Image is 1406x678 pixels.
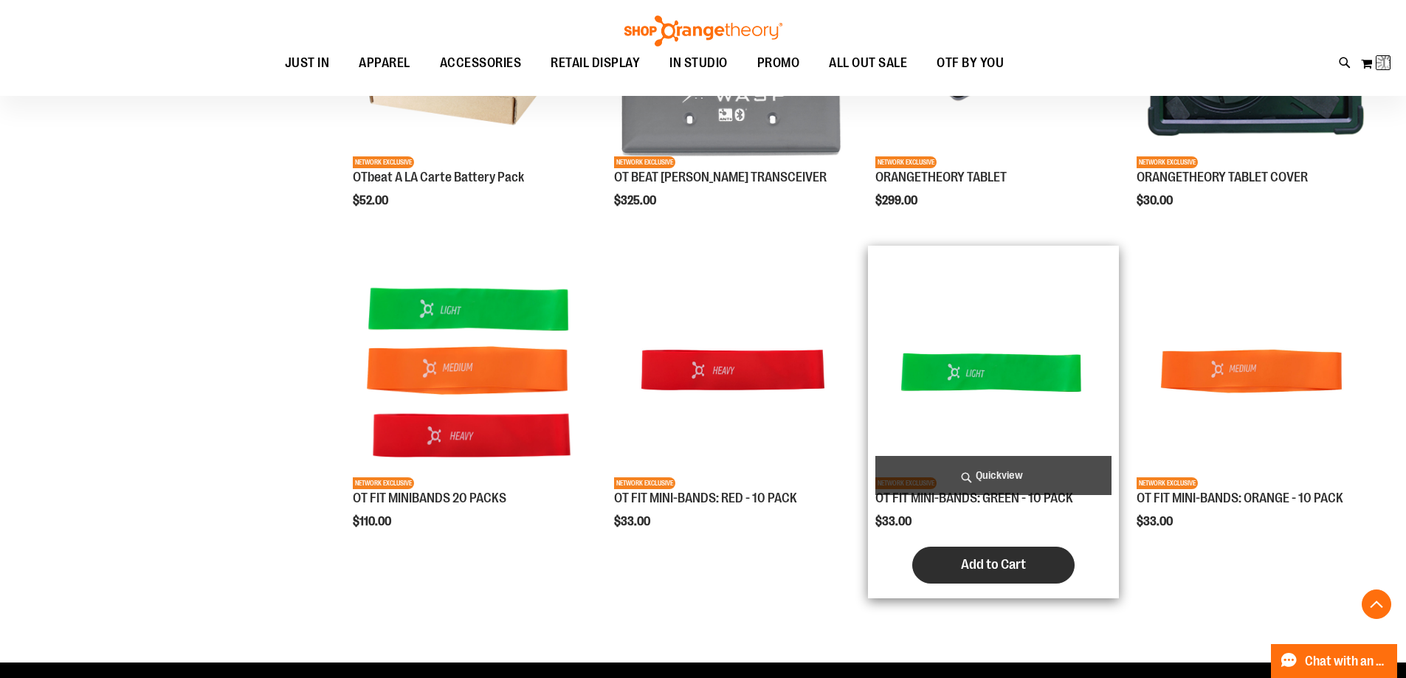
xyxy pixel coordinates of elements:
[359,46,410,80] span: APPAREL
[875,194,920,207] span: $299.00
[353,194,390,207] span: $52.00
[829,46,907,80] span: ALL OUT SALE
[353,491,506,505] a: OT FIT MINIBANDS 20 PACKS
[353,170,524,184] a: OTbeat A LA Carte Battery Pack
[1137,491,1343,505] a: OT FIT MINI-BANDS: ORANGE - 10 PACK
[757,46,800,80] span: PROMO
[551,46,640,80] span: RETAIL DISPLAY
[345,246,596,566] div: product
[1137,156,1198,168] span: NETWORK EXCLUSIVE
[1360,52,1391,75] button: Loading...
[614,170,827,184] a: OT BEAT [PERSON_NAME] TRANSCEIVER
[875,253,1112,489] img: Product image for OT FIT MINI-BANDS: GREEN - 10 PACK
[1137,253,1373,489] img: Product image for OT FIT MINI-BANDS: ORANGE - 10 PACK
[614,194,658,207] span: $325.00
[614,156,675,168] span: NETWORK EXCLUSIVE
[353,253,589,489] img: Product image for OT FIT MINIBANDS 20 PACKS
[875,253,1112,491] a: Product image for OT FIT MINI-BANDS: GREEN - 10 PACKNETWORK EXCLUSIVE
[1376,54,1394,72] img: Loading...
[1137,515,1175,528] span: $33.00
[1137,170,1308,184] a: ORANGETHEORY TABLET COVER
[1271,644,1398,678] button: Chat with an Expert
[1305,654,1388,668] span: Chat with an Expert
[353,156,414,168] span: NETWORK EXCLUSIVE
[622,15,785,46] img: Shop Orangetheory
[875,491,1073,505] a: OT FIT MINI-BANDS: GREEN - 10 PACK
[353,253,589,491] a: Product image for OT FIT MINIBANDS 20 PACKSNETWORK EXCLUSIVE
[875,170,1007,184] a: ORANGETHEORY TABLET
[353,515,393,528] span: $110.00
[1362,589,1391,619] button: Back To Top
[614,253,850,489] img: Product image for OT FIT MINI-BANDS: RED - 10 PACK
[875,456,1112,495] a: Quickview
[614,515,652,528] span: $33.00
[1137,194,1175,207] span: $30.00
[285,46,330,80] span: JUST IN
[1137,253,1373,491] a: Product image for OT FIT MINI-BANDS: ORANGE - 10 PACKNETWORK EXCLUSIVE
[353,477,414,489] span: NETWORK EXCLUSIVE
[669,46,728,80] span: IN STUDIO
[614,491,797,505] a: OT FIT MINI-BANDS: RED - 10 PACK
[868,246,1119,598] div: product
[912,547,1075,584] button: Add to Cart
[607,246,858,566] div: product
[875,515,914,528] span: $33.00
[875,156,937,168] span: NETWORK EXCLUSIVE
[1137,477,1198,489] span: NETWORK EXCLUSIVE
[1129,246,1380,566] div: product
[614,253,850,491] a: Product image for OT FIT MINI-BANDS: RED - 10 PACKNETWORK EXCLUSIVE
[937,46,1004,80] span: OTF BY YOU
[961,556,1026,573] span: Add to Cart
[614,477,675,489] span: NETWORK EXCLUSIVE
[440,46,522,80] span: ACCESSORIES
